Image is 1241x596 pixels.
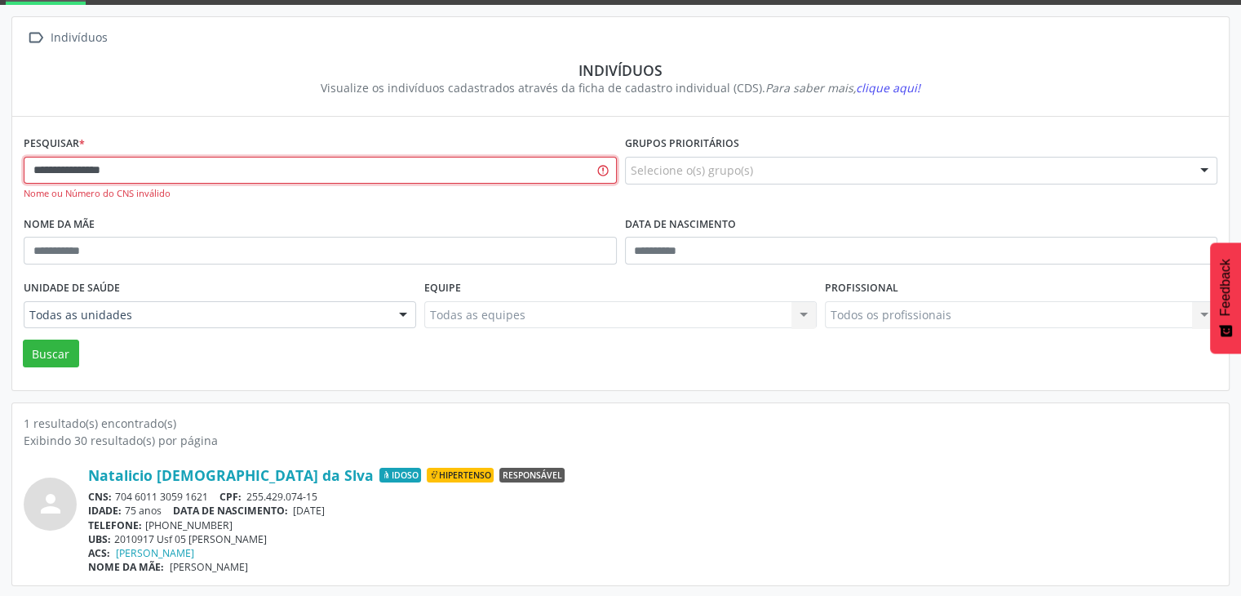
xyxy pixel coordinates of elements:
[47,26,110,50] div: Indivíduos
[24,26,47,50] i: 
[246,490,317,504] span: 255.429.074-15
[88,518,142,532] span: TELEFONE:
[88,532,1217,546] div: 2010917 Usf 05 [PERSON_NAME]
[88,490,1217,504] div: 704 6011 3059 1621
[427,468,494,483] span: Hipertenso
[219,490,242,504] span: CPF:
[293,504,325,518] span: [DATE]
[116,546,194,560] a: [PERSON_NAME]
[24,212,95,238] label: Nome da mãe
[88,490,112,504] span: CNS:
[825,276,898,301] label: Profissional
[24,276,120,301] label: Unidade de saúde
[88,518,1217,532] div: [PHONE_NUMBER]
[625,131,739,157] label: Grupos prioritários
[35,79,1206,96] div: Visualize os indivíduos cadastrados através da ficha de cadastro individual (CDS).
[173,504,288,518] span: DATA DE NASCIMENTO:
[29,307,383,323] span: Todas as unidades
[499,468,565,483] span: Responsável
[88,504,1217,518] div: 75 anos
[88,546,110,560] span: ACS:
[88,532,111,546] span: UBS:
[856,80,920,96] span: clique aqui!
[379,468,421,483] span: Idoso
[631,162,753,179] span: Selecione o(s) grupo(s)
[24,432,1217,449] div: Exibindo 30 resultado(s) por página
[765,80,920,96] i: Para saber mais,
[24,131,85,157] label: Pesquisar
[424,276,461,301] label: Equipe
[1210,242,1241,354] button: Feedback - Mostrar pesquisa
[1218,259,1233,316] span: Feedback
[170,560,248,574] span: [PERSON_NAME]
[625,212,736,238] label: Data de nascimento
[88,466,374,484] a: Natalicio [DEMOGRAPHIC_DATA] da Slva
[88,504,122,518] span: IDADE:
[35,61,1206,79] div: Indivíduos
[24,187,617,201] div: Nome ou Número do CNS inválido
[36,489,65,518] i: person
[24,26,110,50] a:  Indivíduos
[23,340,79,367] button: Buscar
[88,560,164,574] span: NOME DA MÃE:
[24,415,1217,432] div: 1 resultado(s) encontrado(s)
